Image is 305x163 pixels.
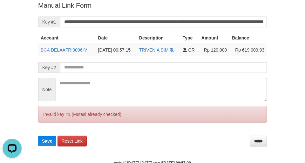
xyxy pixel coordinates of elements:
th: Amount [199,32,229,44]
button: Open LiveChat chat widget [3,3,22,22]
td: Rp 120.000 [199,44,229,56]
th: Type [180,32,199,44]
a: TRIVENIA SIM [139,47,169,53]
span: Reset Link [62,138,83,144]
span: Key #2 [38,62,60,73]
td: Rp 619.009,93 [229,44,267,56]
div: Invalid key #1 (Mutasi already checked) [38,106,267,123]
a: DELAAFRI3096 [51,47,83,53]
span: Save [42,138,52,144]
a: Copy DELAAFRI3096 to clipboard [84,47,88,53]
button: Save [38,136,56,146]
span: CR [188,47,195,53]
span: BCA [41,47,50,53]
p: Manual Link Form [38,1,267,10]
span: Note [38,78,56,101]
th: Date [96,32,137,44]
th: Balance [229,32,267,44]
td: [DATE] 00:57:15 [96,44,137,56]
span: Key #1 [38,17,60,27]
a: Reset Link [58,136,87,146]
th: Description [137,32,180,44]
th: Account [38,32,96,44]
